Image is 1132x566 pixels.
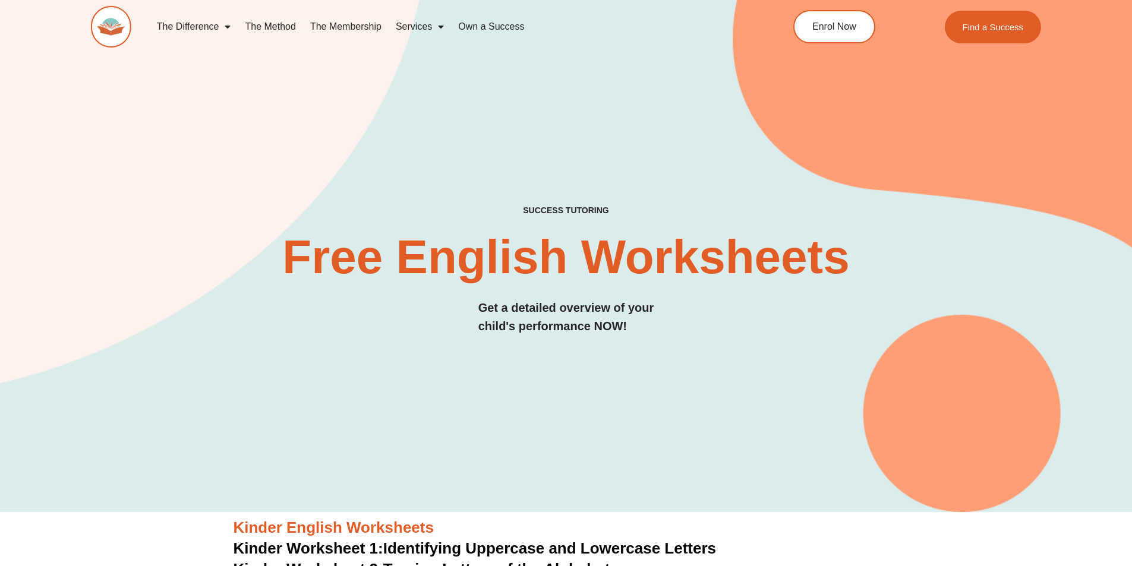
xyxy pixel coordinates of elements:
a: The Difference [150,13,238,40]
a: Kinder Worksheet 1:Identifying Uppercase and Lowercase Letters [234,539,717,557]
h2: Free English Worksheets​ [253,233,880,281]
a: The Method [238,13,302,40]
a: Own a Success [451,13,531,40]
a: Enrol Now [793,10,875,43]
span: Find a Success [963,23,1024,31]
h3: Get a detailed overview of your child's performance NOW! [478,299,654,336]
h3: Kinder English Worksheets [234,518,899,538]
span: Enrol Now [812,22,856,31]
span: Kinder Worksheet 1: [234,539,383,557]
a: Services [389,13,451,40]
a: The Membership [303,13,389,40]
nav: Menu [150,13,739,40]
a: Find a Success [945,11,1042,43]
h4: SUCCESS TUTORING​ [425,205,707,216]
